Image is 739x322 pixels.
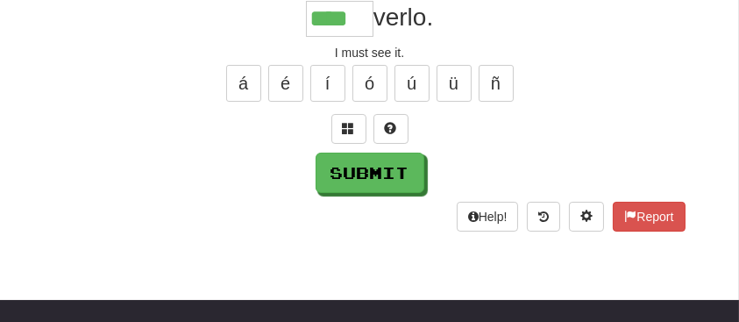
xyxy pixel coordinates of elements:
button: Report [613,202,685,232]
button: ó [352,65,387,102]
button: ü [437,65,472,102]
div: I must see it. [54,44,686,61]
button: Single letter hint - you only get 1 per sentence and score half the points! alt+h [373,114,409,144]
button: Switch sentence to multiple choice alt+p [331,114,366,144]
button: Help! [457,202,519,232]
button: ú [394,65,430,102]
button: Round history (alt+y) [527,202,560,232]
button: ñ [479,65,514,102]
span: verlo. [373,4,433,31]
button: á [226,65,261,102]
button: Submit [316,153,424,193]
button: é [268,65,303,102]
button: í [310,65,345,102]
